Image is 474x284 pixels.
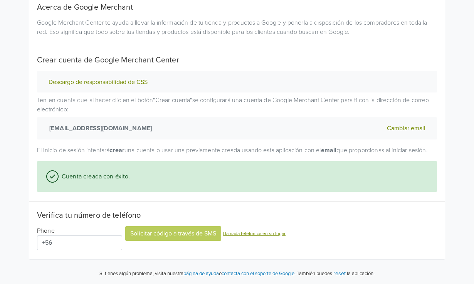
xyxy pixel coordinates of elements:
[37,3,437,12] h5: Acerca de Google Merchant
[109,146,124,154] strong: crear
[37,96,437,139] p: Ten en cuenta que al hacer clic en el botón " Crear cuenta " se configurará una cuenta de Google ...
[222,271,294,277] a: contacta con el soporte de Google
[37,55,437,65] h5: Crear cuenta de Google Merchant Center
[37,226,122,235] div: Phone
[37,211,437,220] h5: Verifica tu número de teléfono
[296,269,375,278] p: También puedes la aplicación.
[31,18,443,37] div: Google Merchant Center te ayuda a llevar la información de tu tienda y productos a Google y poner...
[99,270,296,278] p: Si tienes algún problema, visita nuestra o .
[37,146,437,155] p: El inicio de sesión intentará una cuenta o usar una previamente creada usando esta aplicación con...
[385,123,428,133] button: Cambiar email
[333,269,346,278] button: reset
[37,235,122,250] input: 1 (702) 123-4567
[46,124,152,133] strong: [EMAIL_ADDRESS][DOMAIN_NAME]
[183,271,219,277] a: página de ayuda
[59,172,130,181] span: Cuenta creada con éxito.
[321,146,337,154] strong: email
[46,78,150,86] button: Descargo de responsabilidad de CSS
